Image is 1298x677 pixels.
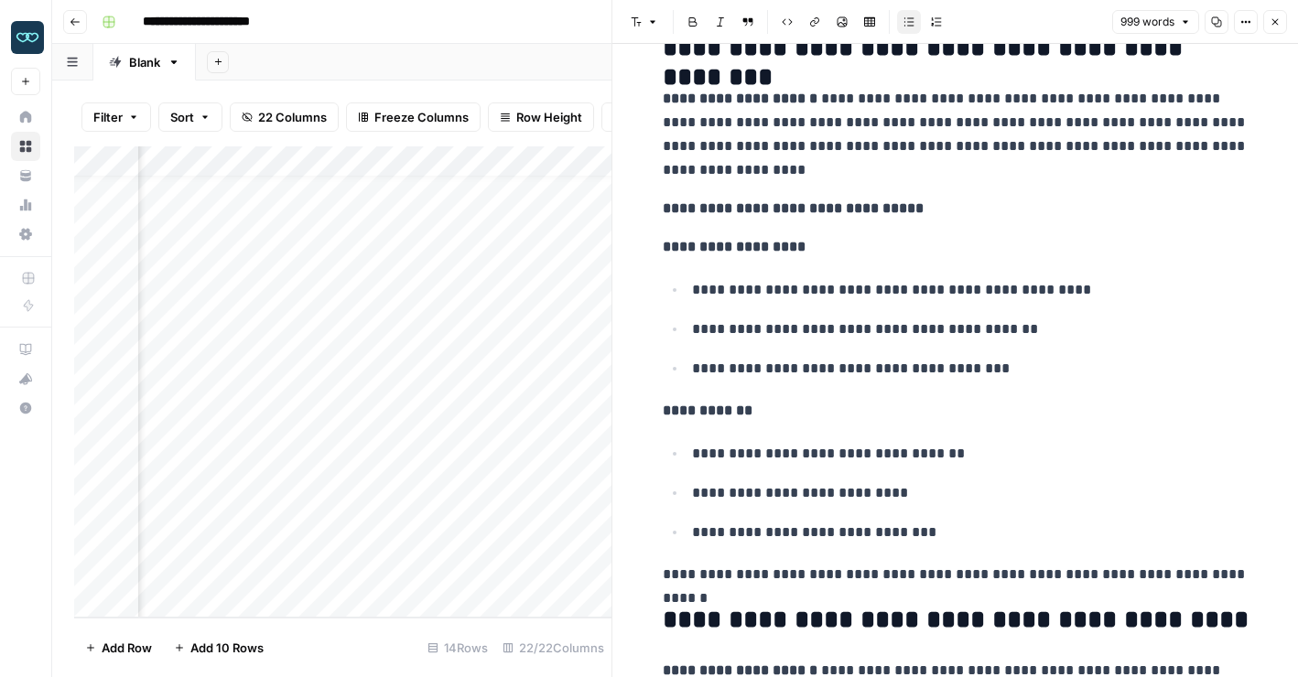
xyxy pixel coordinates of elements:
a: Usage [11,190,40,220]
button: Row Height [488,102,594,132]
a: Home [11,102,40,132]
button: Help + Support [11,393,40,423]
a: Blank [93,44,196,81]
button: Add Row [74,633,163,662]
span: Add 10 Rows [190,639,264,657]
button: Filter [81,102,151,132]
span: Row Height [516,108,582,126]
button: What's new? [11,364,40,393]
a: Browse [11,132,40,161]
a: Settings [11,220,40,249]
button: 999 words [1112,10,1199,34]
button: Sort [158,102,222,132]
div: 22/22 Columns [495,633,611,662]
img: Zola Inc Logo [11,21,44,54]
button: Add 10 Rows [163,633,275,662]
div: What's new? [12,365,39,392]
div: Blank [129,53,160,71]
span: 22 Columns [258,108,327,126]
span: Filter [93,108,123,126]
span: Add Row [102,639,152,657]
button: 22 Columns [230,102,339,132]
div: 14 Rows [420,633,495,662]
button: Freeze Columns [346,102,481,132]
span: 999 words [1120,14,1174,30]
button: Workspace: Zola Inc [11,15,40,60]
a: AirOps Academy [11,335,40,364]
span: Sort [170,108,194,126]
span: Freeze Columns [374,108,469,126]
a: Your Data [11,161,40,190]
